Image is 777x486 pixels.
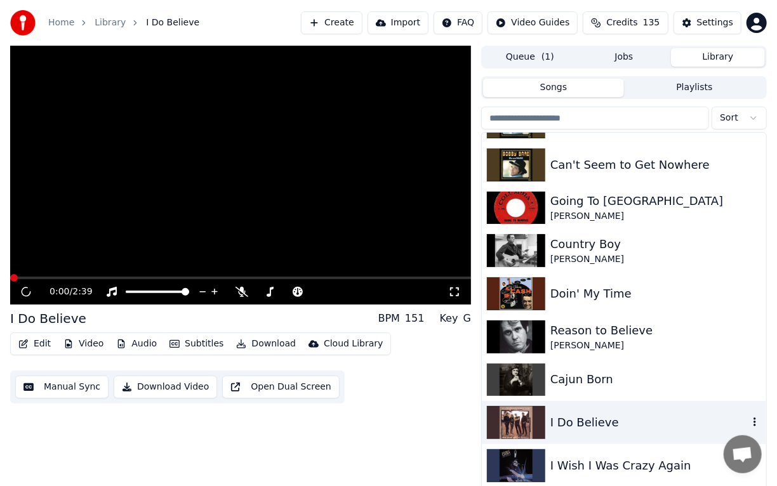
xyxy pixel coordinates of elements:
[231,335,301,353] button: Download
[440,311,458,326] div: Key
[550,210,761,223] div: [PERSON_NAME]
[50,286,69,298] span: 0:00
[488,11,578,34] button: Video Guides
[550,322,761,339] div: Reason to Believe
[164,335,229,353] button: Subtitles
[550,285,761,303] div: Doin' My Time
[720,112,738,124] span: Sort
[463,311,471,326] div: G
[697,16,733,29] div: Settings
[671,48,765,67] button: Library
[674,11,741,34] button: Settings
[13,335,56,353] button: Edit
[15,376,109,398] button: Manual Sync
[10,10,36,36] img: youka
[550,192,761,210] div: Going To [GEOGRAPHIC_DATA]
[10,310,86,327] div: I Do Believe
[222,376,340,398] button: Open Dual Screen
[643,16,660,29] span: 135
[583,11,668,34] button: Credits135
[434,11,482,34] button: FAQ
[483,79,624,97] button: Songs
[550,156,761,174] div: Can't Seem to Get Nowhere
[724,435,762,473] div: Open chat
[324,338,383,350] div: Cloud Library
[550,339,761,352] div: [PERSON_NAME]
[606,16,637,29] span: Credits
[50,286,80,298] div: /
[95,16,126,29] a: Library
[550,457,761,475] div: I Wish I Was Crazy Again
[378,311,400,326] div: BPM
[146,16,199,29] span: I Do Believe
[301,11,362,34] button: Create
[405,311,425,326] div: 151
[624,79,765,97] button: Playlists
[368,11,428,34] button: Import
[111,335,162,353] button: Audio
[72,286,92,298] span: 2:39
[550,371,761,388] div: Cajun Born
[541,51,554,63] span: ( 1 )
[58,335,109,353] button: Video
[577,48,671,67] button: Jobs
[550,253,761,266] div: [PERSON_NAME]
[48,16,199,29] nav: breadcrumb
[483,48,577,67] button: Queue
[550,235,761,253] div: Country Boy
[550,414,748,431] div: I Do Believe
[114,376,217,398] button: Download Video
[48,16,74,29] a: Home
